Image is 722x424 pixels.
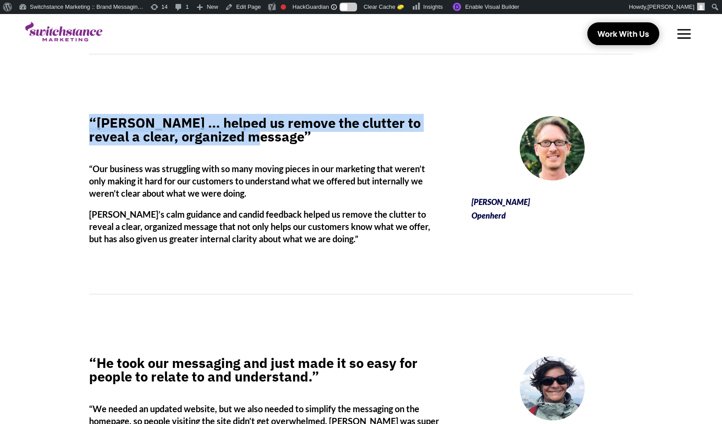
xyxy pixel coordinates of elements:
span: [PERSON_NAME] [647,4,694,10]
span: Clear Cache [364,4,395,10]
p: [PERSON_NAME] Openherd [472,195,633,222]
span: Insights [423,4,443,10]
img: joepreston [520,116,584,180]
img: switchstance-logo-purple [24,21,104,42]
h6: “Our business was struggling with so many moving pieces in our marketing that weren’t only making... [89,163,442,249]
div: Focus keyphrase not set [281,4,286,10]
h4: “He took our messaging and just made it so easy for people to relate to and understand.” [89,356,442,388]
h4: “[PERSON_NAME] … helped us remove the clutter to reveal a clear, organized message” [89,116,442,148]
a: Work With Us [587,22,659,46]
span: 🧽 [397,4,404,10]
p: [PERSON_NAME]’s calm guidance and candid feedback helped us remove the clutter to reveal a clear,... [89,208,442,245]
img: elisa-cottrell [520,356,584,420]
